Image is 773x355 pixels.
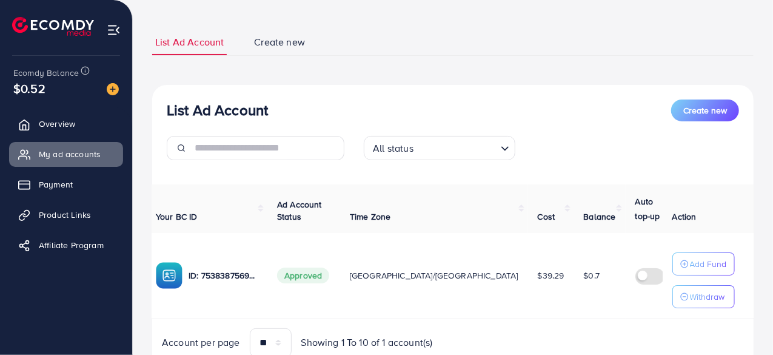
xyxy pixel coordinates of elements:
[277,268,329,283] span: Approved
[364,136,515,160] div: Search for option
[301,336,433,350] span: Showing 1 To 10 of 1 account(s)
[635,194,671,223] p: Auto top-up
[350,211,390,223] span: Time Zone
[538,211,555,223] span: Cost
[39,178,73,191] span: Payment
[9,112,123,136] a: Overview
[167,101,268,119] h3: List Ad Account
[13,79,45,97] span: $0.52
[9,203,123,227] a: Product Links
[9,142,123,166] a: My ad accounts
[277,198,322,223] span: Ad Account Status
[12,17,94,36] img: logo
[39,148,101,160] span: My ad accounts
[417,137,496,157] input: Search for option
[538,269,564,282] span: $39.29
[672,211,697,223] span: Action
[107,23,121,37] img: menu
[672,285,735,308] button: Withdraw
[671,100,739,121] button: Create new
[162,336,240,350] span: Account per page
[39,209,91,221] span: Product Links
[156,211,198,223] span: Your BC ID
[584,269,600,282] span: $0.7
[350,269,518,282] span: [GEOGRAPHIC_DATA]/[GEOGRAPHIC_DATA]
[690,257,727,271] p: Add Fund
[254,35,305,49] span: Create new
[721,300,764,346] iframe: Chat
[690,289,725,304] p: Withdraw
[9,172,123,197] a: Payment
[39,239,104,251] span: Affiliate Program
[9,233,123,257] a: Affiliate Program
[156,262,182,289] img: ic-ba-acc.ded83a64.svg
[672,252,735,276] button: Add Fund
[370,140,416,157] span: All status
[189,268,258,283] p: ID: 7538387569235771393
[39,118,75,130] span: Overview
[584,211,616,223] span: Balance
[107,83,119,95] img: image
[13,67,79,79] span: Ecomdy Balance
[155,35,224,49] span: List Ad Account
[683,104,727,117] span: Create new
